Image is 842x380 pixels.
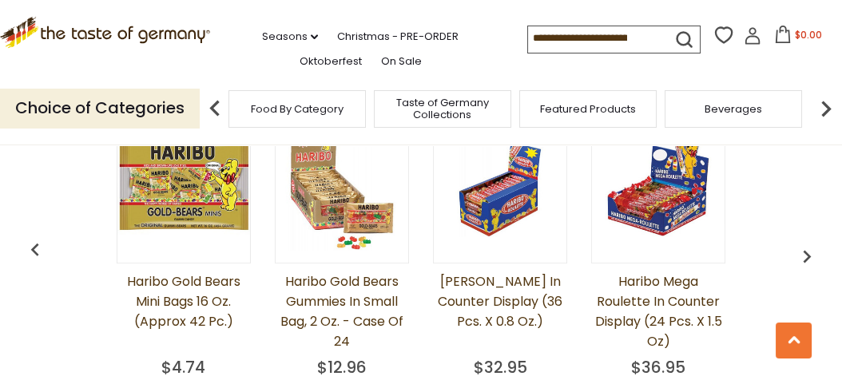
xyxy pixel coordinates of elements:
[199,93,231,125] img: previous arrow
[317,355,367,379] div: $12.96
[262,28,318,46] a: Seasons
[592,117,725,250] img: Haribo Mega Roulette in Counter Display (24 pcs. x 1.5 oz)
[275,271,409,351] a: Haribo Gold Bears Gummies in Small Bag, 2 oz. - Case of 24
[631,355,685,379] div: $36.95
[276,117,408,250] img: Haribo Gold Bears Gummies in Small Bag, 2 oz. - Case of 24
[765,26,832,49] button: $0.00
[117,117,250,250] img: Haribo Gold Bears Mini Bags 16 oz. (Approx 42 pc.)
[117,271,251,351] a: Haribo Gold Bears Mini Bags 16 oz. (Approx 42 pc.)
[300,53,362,70] a: Oktoberfest
[381,53,422,70] a: On Sale
[705,103,762,115] a: Beverages
[591,271,725,351] a: Haribo Mega Roulette in Counter Display (24 pcs. x 1.5 oz)
[434,117,566,250] img: Haribo Roulette in Counter Display (36 pcs. x 0.8 oz.)
[161,355,205,379] div: $4.74
[337,28,459,46] a: Christmas - PRE-ORDER
[379,97,506,121] a: Taste of Germany Collections
[251,103,344,115] a: Food By Category
[540,103,636,115] a: Featured Products
[433,271,567,351] a: [PERSON_NAME] in Counter Display (36 pcs. x 0.8 oz.)
[474,355,527,379] div: $32.95
[810,93,842,125] img: next arrow
[795,28,822,42] span: $0.00
[794,243,820,269] img: previous arrow
[22,237,48,263] img: previous arrow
